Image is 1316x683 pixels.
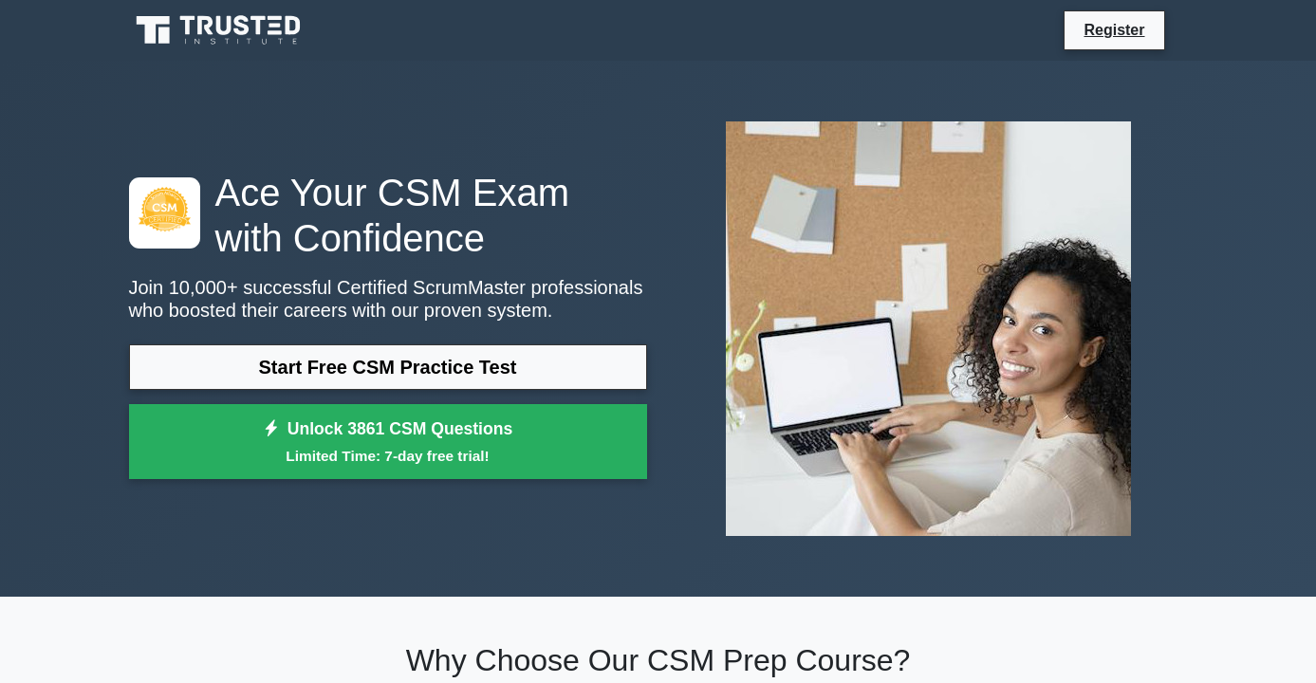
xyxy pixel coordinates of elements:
[129,170,647,261] h1: Ace Your CSM Exam with Confidence
[129,344,647,390] a: Start Free CSM Practice Test
[153,445,623,467] small: Limited Time: 7-day free trial!
[1072,18,1156,42] a: Register
[129,276,647,322] p: Join 10,000+ successful Certified ScrumMaster professionals who boosted their careers with our pr...
[129,404,647,480] a: Unlock 3861 CSM QuestionsLimited Time: 7-day free trial!
[129,642,1188,678] h2: Why Choose Our CSM Prep Course?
